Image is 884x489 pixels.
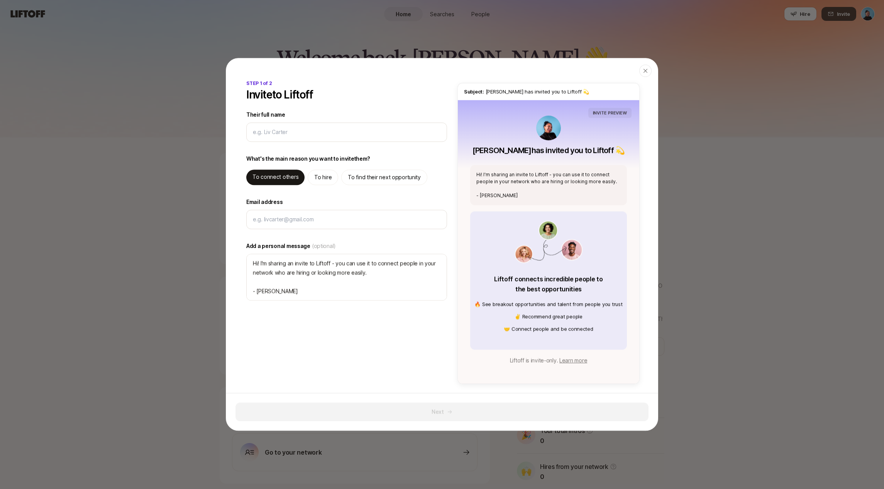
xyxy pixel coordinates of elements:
p: STEP 1 of 2 [246,80,272,87]
textarea: Hi! I'm sharing an invite to Liftoff - you can use it to connect people in your network who are h... [246,254,447,301]
span: (optional) [312,241,336,251]
p: Liftoff is invite-only. [510,356,588,365]
input: e.g. Liv Carter [253,127,440,137]
p: 🤝️ Connect people and be connected [474,325,622,333]
p: 🔥 See breakout opportunities and talent from people you trust [474,301,622,308]
p: What's the main reason you want to invite them ? [246,154,370,163]
span: Subject: [464,88,484,95]
p: INVITE PREVIEW [593,109,627,116]
label: Email address [246,197,447,207]
p: Liftoff connects incredible people to the best opportunities [493,274,604,294]
a: Learn more [559,357,587,364]
input: e.g. livcarter@gmail.com [253,215,440,224]
p: To hire [314,173,332,182]
p: [PERSON_NAME] has invited you to Liftoff 💫 [472,145,625,156]
img: Janelle [536,115,561,140]
label: Their full name [246,110,447,119]
p: ✌️ Recommend great people [474,313,622,321]
div: Hi! I'm sharing an invite to Liftoff - you can use it to connect people in your network who are h... [470,165,627,205]
p: To find their next opportunity [348,173,421,182]
p: Invite to Liftoff [246,88,313,101]
label: Add a personal message [246,241,447,251]
p: To connect others [252,172,298,182]
p: [PERSON_NAME] has invited you to Liftoff 💫 [464,88,633,95]
img: invite_value_prop.png [515,221,583,263]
